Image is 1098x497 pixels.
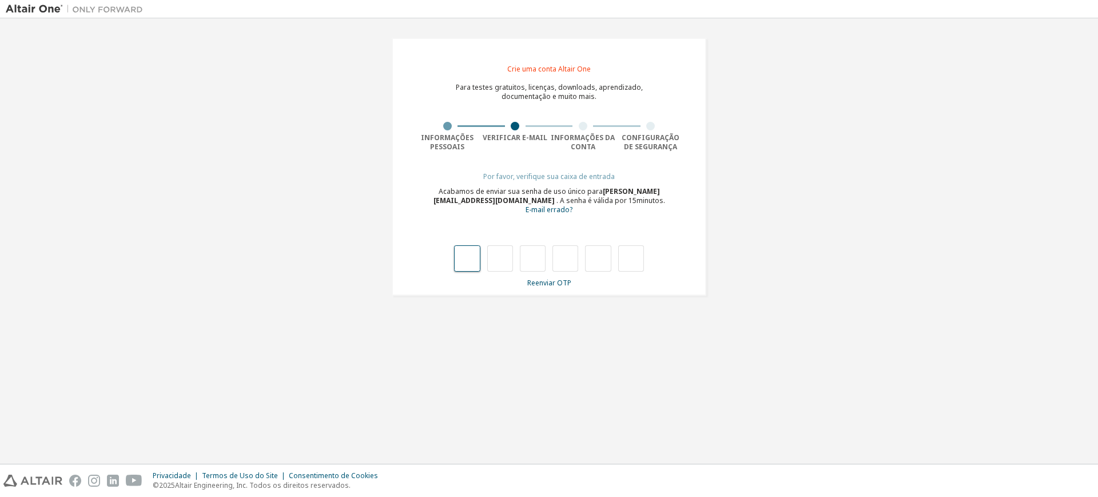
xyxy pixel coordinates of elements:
font: . A senha é válida por [556,196,627,205]
font: Configuração de segurança [622,133,679,152]
font: Informações da conta [551,133,615,152]
font: © [153,480,159,490]
font: E-mail errado? [526,205,572,214]
font: [PERSON_NAME][EMAIL_ADDRESS][DOMAIN_NAME] [433,186,660,205]
font: Termos de Uso do Site [202,471,278,480]
font: 2025 [159,480,175,490]
img: instagram.svg [88,475,100,487]
img: linkedin.svg [107,475,119,487]
font: Acabamos de enviar sua senha de uso único para [439,186,603,196]
img: youtube.svg [126,475,142,487]
img: altair_logo.svg [3,475,62,487]
font: Consentimento de Cookies [289,471,378,480]
font: Altair Engineering, Inc. Todos os direitos reservados. [175,480,351,490]
font: documentação e muito mais. [502,92,596,101]
font: 15 [628,196,636,205]
font: Privacidade [153,471,191,480]
font: minutos. [636,196,665,205]
font: Por favor, verifique sua caixa de entrada [483,172,615,181]
font: Verificar e-mail [483,133,547,142]
img: Altair Um [6,3,149,15]
a: Voltar ao formulário de inscrição [526,206,572,214]
font: Informações pessoais [421,133,474,152]
font: Reenviar OTP [527,278,571,288]
font: Crie uma conta Altair One [507,64,591,74]
img: facebook.svg [69,475,81,487]
font: Para testes gratuitos, licenças, downloads, aprendizado, [456,82,643,92]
